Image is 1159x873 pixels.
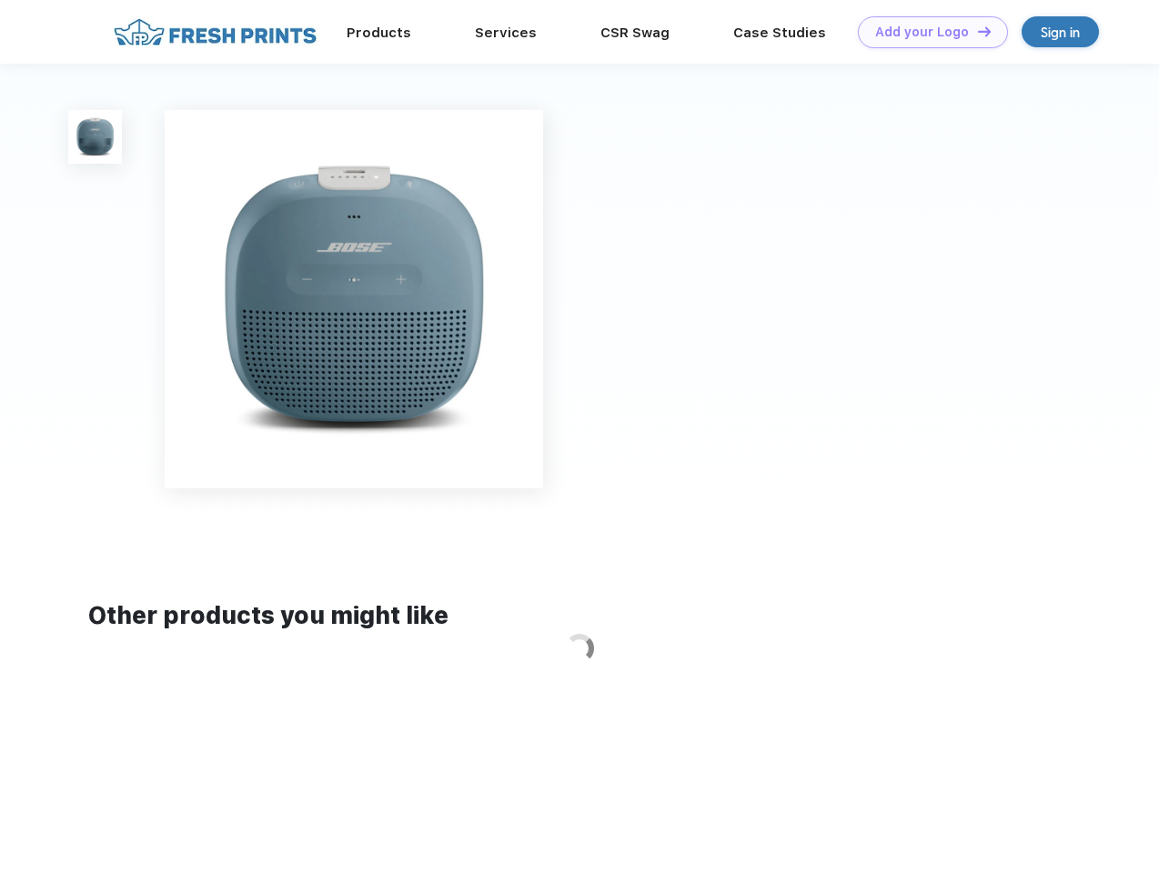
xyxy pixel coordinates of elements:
a: Services [475,25,537,41]
div: Sign in [1041,22,1080,43]
img: DT [978,26,991,36]
a: Products [347,25,411,41]
div: Add your Logo [875,25,969,40]
a: Sign in [1022,16,1099,47]
img: func=resize&h=640 [165,110,543,488]
div: Other products you might like [88,598,1070,634]
img: func=resize&h=100 [68,110,122,164]
img: fo%20logo%202.webp [108,16,322,48]
a: CSR Swag [600,25,670,41]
